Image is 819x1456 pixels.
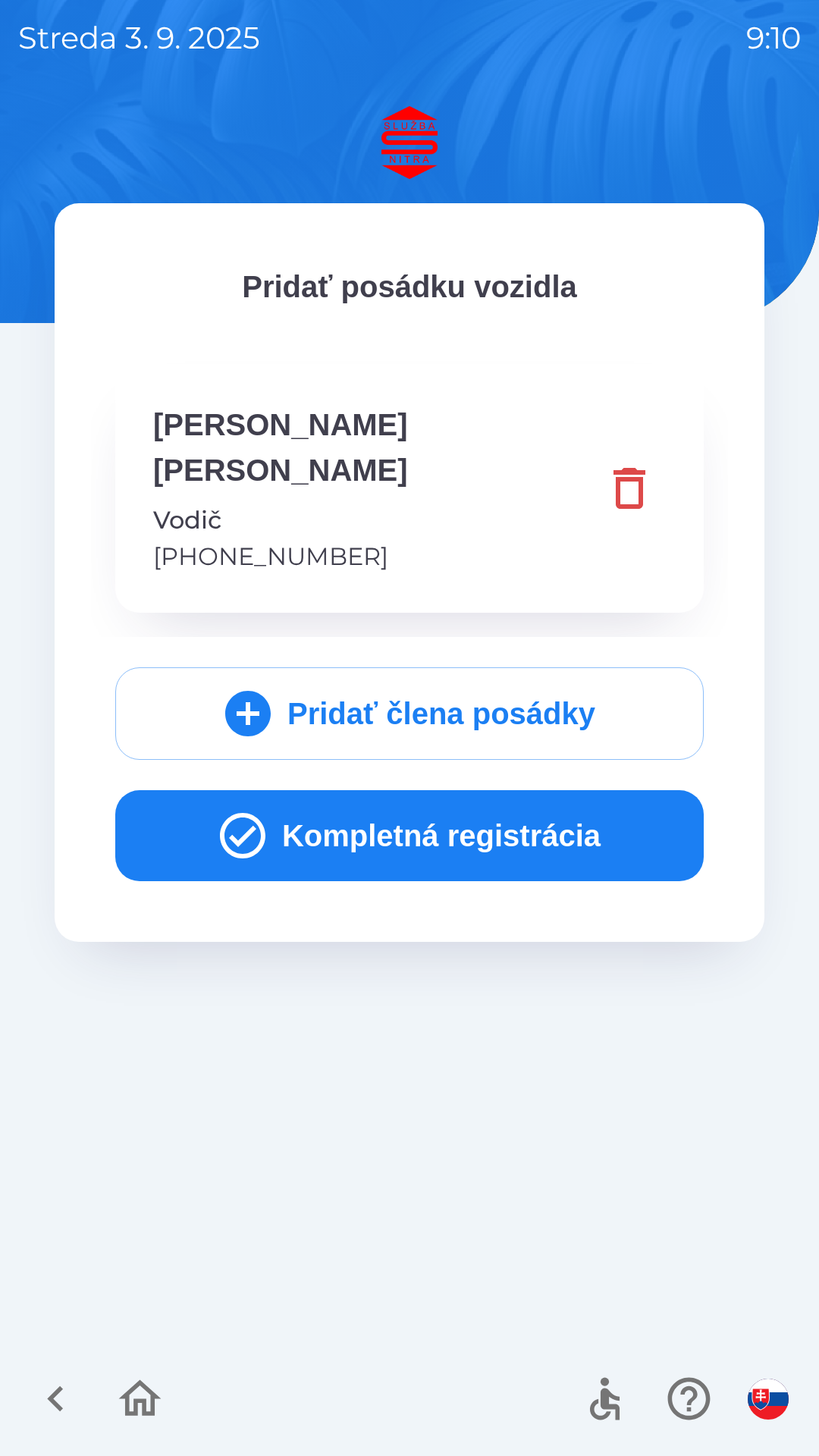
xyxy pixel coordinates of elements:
p: Pridať posádku vozidla [115,264,704,309]
p: [PHONE_NUMBER] [153,538,593,575]
img: sk flag [748,1379,789,1420]
p: Vodič [153,502,593,538]
p: streda 3. 9. 2025 [18,15,260,61]
img: Logo [55,106,764,179]
button: Kompletná registrácia [115,790,704,881]
button: Pridať člena posádky [115,667,704,760]
p: 9:10 [746,15,801,61]
p: [PERSON_NAME] [PERSON_NAME] [153,402,593,493]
